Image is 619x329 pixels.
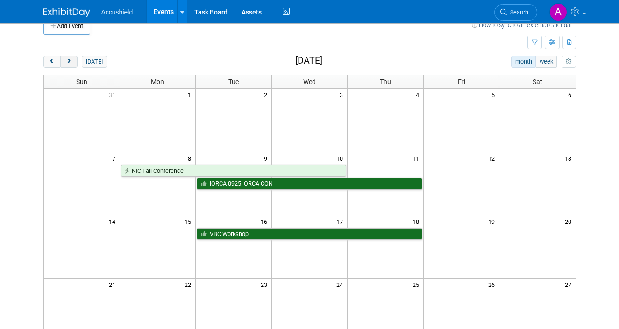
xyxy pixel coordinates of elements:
button: month [511,56,536,68]
span: 6 [567,89,576,100]
img: Alexandria Cantrell [549,3,567,21]
a: VBC Workshop [197,228,422,240]
a: NIC Fall Conference [121,165,347,177]
span: 27 [564,279,576,290]
button: myCustomButton [562,56,576,68]
span: 5 [491,89,499,100]
span: 17 [335,215,347,227]
button: Add Event [43,18,90,35]
span: 21 [108,279,120,290]
button: next [60,56,78,68]
span: Sat [533,78,542,86]
a: How to sync to an external calendar... [472,21,576,29]
a: Search [494,4,537,21]
span: 24 [335,279,347,290]
span: Wed [303,78,316,86]
span: 11 [412,152,423,164]
span: Tue [228,78,239,86]
span: 7 [111,152,120,164]
button: prev [43,56,61,68]
span: 8 [187,152,195,164]
span: 19 [487,215,499,227]
span: 10 [335,152,347,164]
span: Thu [380,78,391,86]
span: 31 [108,89,120,100]
span: 16 [260,215,271,227]
span: 23 [260,279,271,290]
span: 13 [564,152,576,164]
span: 4 [415,89,423,100]
span: 3 [339,89,347,100]
span: 9 [263,152,271,164]
span: Sun [76,78,87,86]
button: week [535,56,557,68]
span: Fri [458,78,465,86]
span: 2 [263,89,271,100]
span: 25 [412,279,423,290]
span: Search [507,9,528,16]
span: 12 [487,152,499,164]
h2: [DATE] [295,56,322,66]
button: [DATE] [82,56,107,68]
span: 18 [412,215,423,227]
i: Personalize Calendar [566,59,572,65]
span: 22 [184,279,195,290]
span: Accushield [101,8,133,16]
span: 14 [108,215,120,227]
span: 1 [187,89,195,100]
span: 20 [564,215,576,227]
img: ExhibitDay [43,8,90,17]
span: 26 [487,279,499,290]
span: 15 [184,215,195,227]
a: [ORCA-0925] ORCA CON [197,178,422,190]
span: Mon [151,78,164,86]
